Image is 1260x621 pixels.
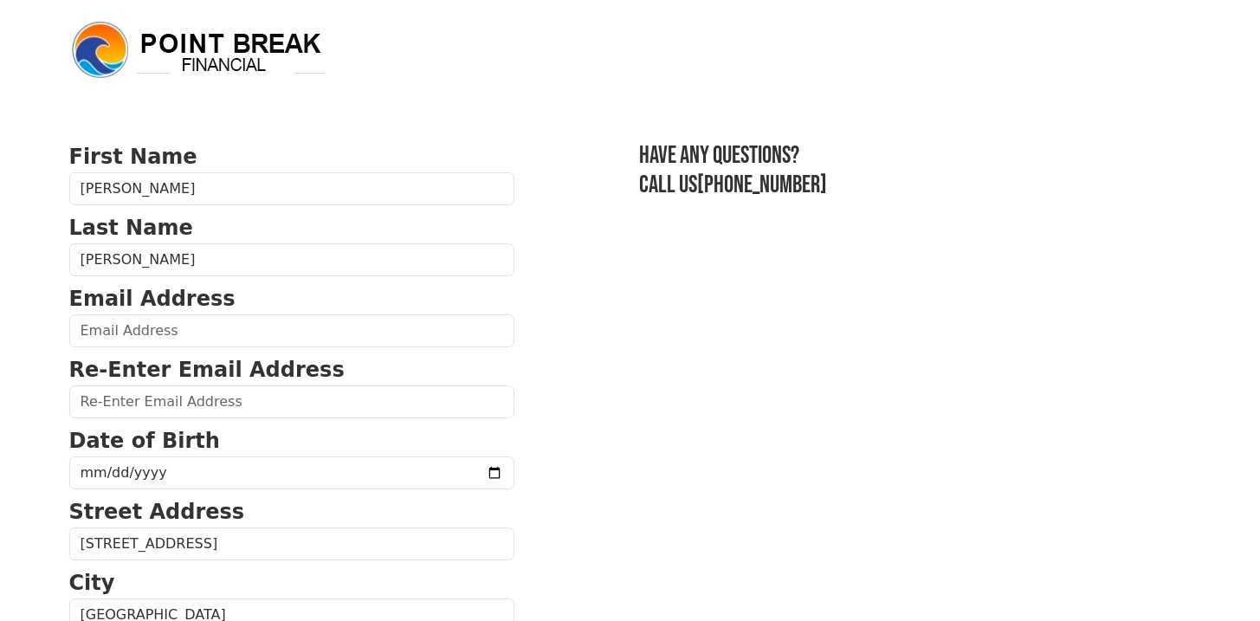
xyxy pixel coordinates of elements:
[639,141,1192,171] h3: Have any questions?
[69,172,514,205] input: First Name
[69,385,514,418] input: Re-Enter Email Address
[69,243,514,276] input: Last Name
[69,429,220,453] strong: Date of Birth
[697,171,827,199] a: [PHONE_NUMBER]
[69,19,329,81] img: logo.png
[69,216,193,240] strong: Last Name
[639,171,1192,200] h3: Call us
[69,500,245,524] strong: Street Address
[69,314,514,347] input: Email Address
[69,527,514,560] input: Street Address
[69,287,236,311] strong: Email Address
[69,571,115,595] strong: City
[69,358,345,382] strong: Re-Enter Email Address
[69,145,197,169] strong: First Name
